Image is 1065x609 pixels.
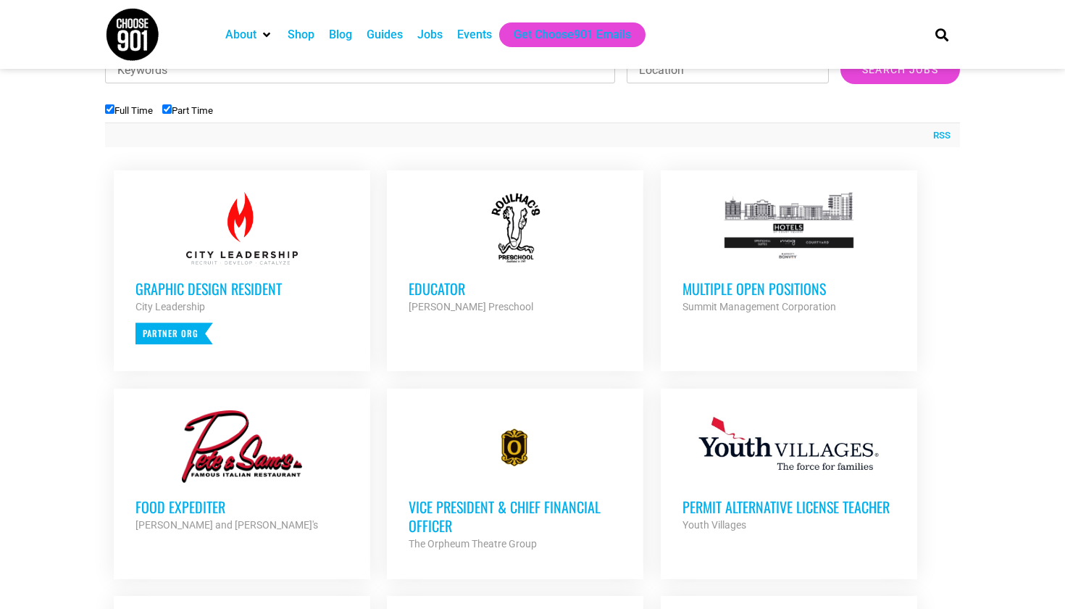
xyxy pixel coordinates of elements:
a: Vice President & Chief Financial Officer The Orpheum Theatre Group [387,389,643,574]
h3: Vice President & Chief Financial Officer [409,497,622,535]
a: Multiple Open Positions Summit Management Corporation [661,170,917,337]
input: Location [627,56,829,83]
label: Full Time [105,105,153,116]
h3: Permit Alternative License Teacher [682,497,895,516]
div: About [218,22,280,47]
label: Part Time [162,105,213,116]
strong: [PERSON_NAME] Preschool [409,301,533,312]
p: Partner Org [135,323,213,344]
a: RSS [926,128,951,143]
h3: Food Expediter [135,497,348,516]
a: Get Choose901 Emails [514,26,631,43]
a: Jobs [417,26,443,43]
a: About [225,26,256,43]
input: Part Time [162,104,172,114]
h3: Multiple Open Positions [682,279,895,298]
a: Blog [329,26,352,43]
a: Events [457,26,492,43]
a: Shop [288,26,314,43]
strong: Youth Villages [682,519,746,531]
a: Graphic Design Resident City Leadership Partner Org [114,170,370,366]
a: Guides [367,26,403,43]
strong: City Leadership [135,301,205,312]
a: Permit Alternative License Teacher Youth Villages [661,389,917,555]
input: Search Jobs [840,55,960,84]
a: Food Expediter [PERSON_NAME] and [PERSON_NAME]'s [114,389,370,555]
input: Full Time [105,104,114,114]
nav: Main nav [218,22,911,47]
input: Keywords [105,56,615,83]
h3: Graphic Design Resident [135,279,348,298]
strong: Summit Management Corporation [682,301,836,312]
strong: [PERSON_NAME] and [PERSON_NAME]'s [135,519,318,531]
div: Search [930,22,954,46]
a: Educator [PERSON_NAME] Preschool [387,170,643,337]
h3: Educator [409,279,622,298]
strong: The Orpheum Theatre Group [409,538,537,550]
